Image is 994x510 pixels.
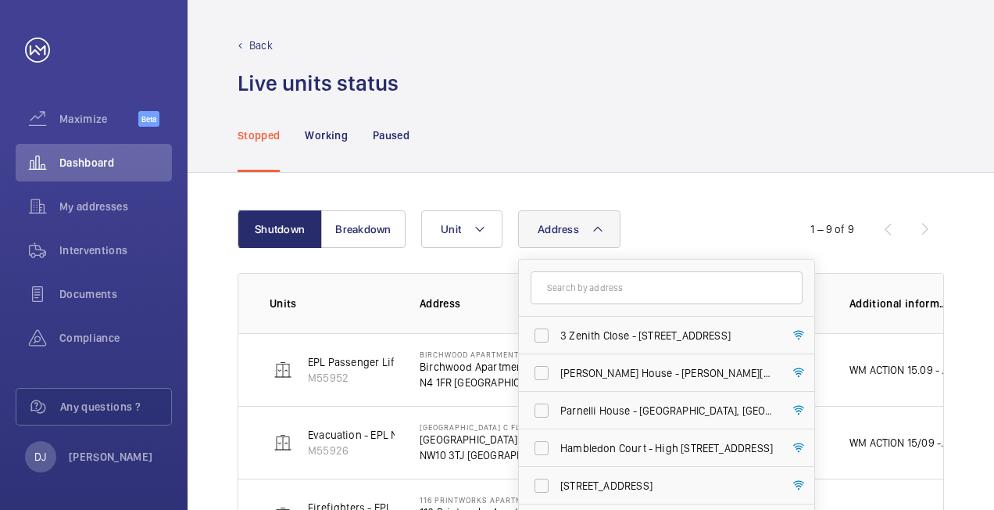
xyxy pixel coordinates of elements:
[560,328,775,343] span: 3 Zenith Close - [STREET_ADDRESS]
[420,296,551,311] p: Address
[34,449,46,465] p: DJ
[441,223,461,235] span: Unit
[420,422,551,432] p: [GEOGRAPHIC_DATA] C Flats 45-101 - High Risk Building
[308,443,492,458] p: M55926
[560,440,775,456] span: Hambledon Court - High [STREET_ADDRESS]
[249,38,273,53] p: Back
[531,271,803,304] input: Search by address
[421,210,502,248] button: Unit
[59,111,138,127] span: Maximize
[59,199,172,214] span: My addresses
[308,370,423,386] p: M55952
[138,111,159,127] span: Beta
[420,447,551,463] p: NW10 3TJ [GEOGRAPHIC_DATA]
[849,435,949,451] p: WM ACTION 15/09 - Back on site [DATE] to finish 12.09 - Ongoing drive replacement works, Attendan...
[849,362,949,378] p: WM ACTION 15.09 - Follow up required, ETA TBC.
[420,495,551,505] p: 116 Printworks Apartments Flats 1-65 - High Risk Building
[238,127,280,143] p: Stopped
[274,433,292,452] img: elevator.svg
[560,365,775,381] span: [PERSON_NAME] House - [PERSON_NAME][GEOGRAPHIC_DATA]
[274,361,292,379] img: elevator.svg
[373,127,409,143] p: Paused
[59,330,172,346] span: Compliance
[308,427,492,443] p: Evacuation - EPL No 4 Flats 45-101 R/h
[69,449,153,465] p: [PERSON_NAME]
[59,242,172,258] span: Interventions
[238,69,399,98] h1: Live units status
[321,210,406,248] button: Breakdown
[538,223,579,235] span: Address
[560,478,775,494] span: [STREET_ADDRESS]
[849,296,949,311] p: Additional information
[59,155,172,171] span: Dashboard
[308,354,423,370] p: EPL Passenger Lift No 2
[420,359,551,375] p: Birchwood Apartments
[305,127,347,143] p: Working
[420,375,551,390] p: N4 1FR [GEOGRAPHIC_DATA]
[270,296,395,311] p: Units
[60,399,171,415] span: Any questions ?
[59,286,172,302] span: Documents
[560,403,775,418] span: Parnelli House - [GEOGRAPHIC_DATA], [GEOGRAPHIC_DATA]
[238,210,322,248] button: Shutdown
[518,210,620,248] button: Address
[420,350,551,359] p: Birchwood Apartments - High Risk Building
[420,432,551,447] p: [GEOGRAPHIC_DATA] C Flats 45-101
[810,221,854,237] div: 1 – 9 of 9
